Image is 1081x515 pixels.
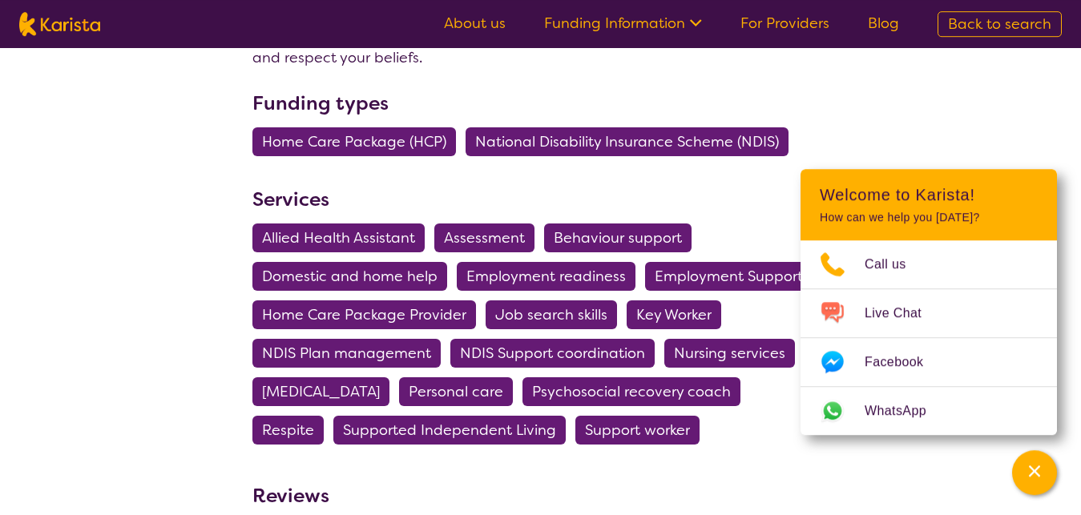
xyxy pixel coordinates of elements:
span: National Disability Insurance Scheme (NDIS) [475,127,779,156]
a: Employment readiness [457,267,645,286]
span: Nursing services [674,339,785,368]
span: [MEDICAL_DATA] [262,377,380,406]
h3: Services [252,185,829,214]
a: Web link opens in a new tab. [801,387,1057,435]
button: Channel Menu [1012,450,1057,495]
span: Home Care Package (HCP) [262,127,446,156]
a: [MEDICAL_DATA] [252,382,399,401]
a: Nursing services [664,344,805,363]
a: Respite [252,420,333,440]
span: Back to search [948,14,1051,34]
span: Allied Health Assistant [262,223,415,252]
a: Assessment [434,228,544,247]
span: Psychosocial recovery coach [532,377,731,406]
span: Employment readiness [466,262,626,291]
h3: Reviews [252,473,376,510]
span: Live Chat [865,301,941,325]
a: Personal care [399,382,522,401]
a: Support worker [575,420,709,440]
p: How can we help you [DATE]? [820,211,1038,224]
a: Funding Information [544,14,702,33]
a: Behaviour support [544,228,701,247]
span: Supported Independent Living [343,416,556,445]
h2: Welcome to Karista! [820,185,1038,204]
a: About us [444,14,506,33]
a: Home Care Package Provider [252,305,486,324]
a: For Providers [740,14,829,33]
span: NDIS Plan management [262,339,431,368]
a: Domestic and home help [252,267,457,286]
a: Job search skills [486,305,627,324]
span: Job search skills [495,300,607,329]
span: NDIS Support coordination [460,339,645,368]
a: Key Worker [627,305,731,324]
a: Blog [868,14,899,33]
a: Psychosocial recovery coach [522,382,750,401]
span: Call us [865,252,926,276]
div: Channel Menu [801,169,1057,435]
span: Personal care [409,377,503,406]
span: Assessment [444,223,525,252]
span: Behaviour support [554,223,682,252]
span: Home Care Package Provider [262,300,466,329]
a: Employment Support [645,267,822,286]
img: Karista logo [19,12,100,36]
a: Allied Health Assistant [252,228,434,247]
a: Supported Independent Living [333,420,575,440]
span: Domestic and home help [262,262,438,291]
h3: Funding types [252,89,829,118]
span: Employment Support [655,262,803,291]
span: Facebook [865,350,942,374]
a: Back to search [938,11,1062,37]
ul: Choose channel [801,240,1057,435]
a: National Disability Insurance Scheme (NDIS) [466,132,798,151]
a: Home Care Package (HCP) [252,132,466,151]
span: Key Worker [636,300,712,329]
a: NDIS Plan management [252,344,450,363]
span: Respite [262,416,314,445]
span: Support worker [585,416,690,445]
a: NDIS Support coordination [450,344,664,363]
span: WhatsApp [865,399,946,423]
